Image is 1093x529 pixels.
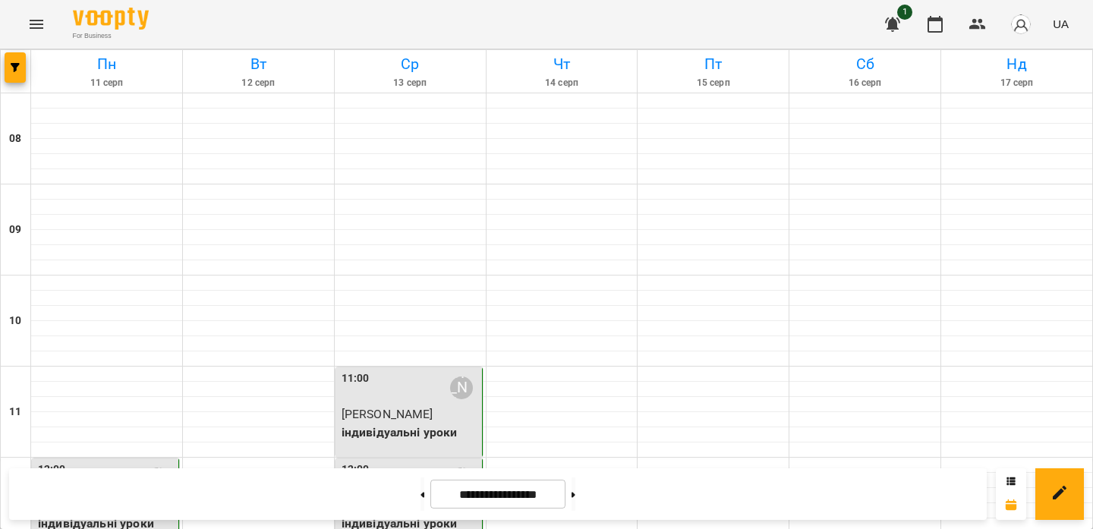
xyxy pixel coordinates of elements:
[1053,16,1069,32] span: UA
[9,404,21,420] h6: 11
[18,6,55,43] button: Menu
[943,76,1090,90] h6: 17 серп
[1010,14,1032,35] img: avatar_s.png
[185,52,332,76] h6: Вт
[489,52,635,76] h6: Чт
[640,76,786,90] h6: 15 серп
[9,313,21,329] h6: 10
[9,222,21,238] h6: 09
[9,131,21,147] h6: 08
[792,76,938,90] h6: 16 серп
[73,31,149,41] span: For Business
[73,8,149,30] img: Voopty Logo
[337,76,484,90] h6: 13 серп
[943,52,1090,76] h6: Нд
[489,76,635,90] h6: 14 серп
[33,52,180,76] h6: Пн
[342,370,370,387] label: 11:00
[640,52,786,76] h6: Пт
[342,407,433,421] span: [PERSON_NAME]
[337,52,484,76] h6: Ср
[342,424,479,442] p: індивідуальні уроки
[185,76,332,90] h6: 12 серп
[792,52,938,76] h6: Сб
[897,5,912,20] span: 1
[450,376,473,399] div: Федорчук Марія Вадимівна
[33,76,180,90] h6: 11 серп
[1047,10,1075,38] button: UA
